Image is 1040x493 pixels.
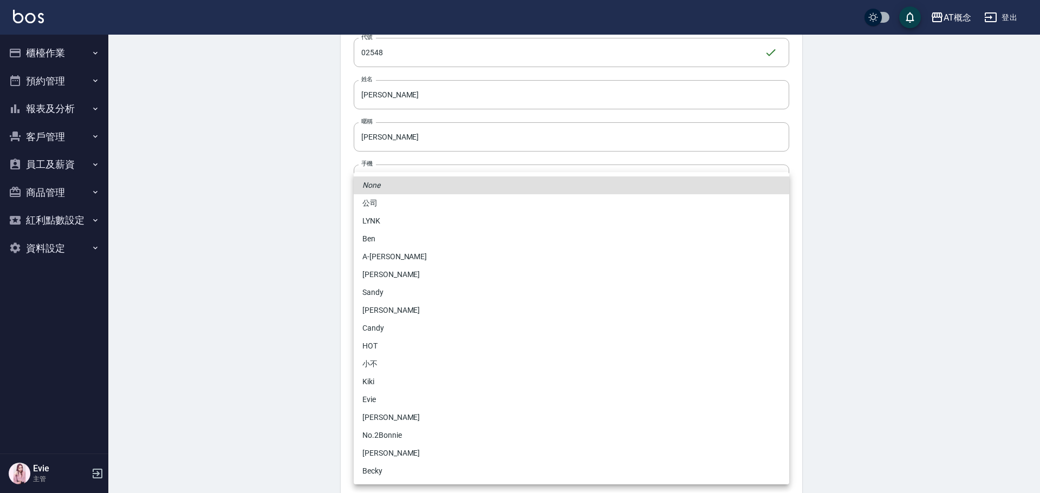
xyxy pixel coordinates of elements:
li: HOT [354,337,789,355]
li: Ben [354,230,789,248]
li: Kiki [354,373,789,391]
li: [PERSON_NAME] [354,266,789,284]
li: [PERSON_NAME] [354,301,789,319]
li: 小不 [354,355,789,373]
li: Evie [354,391,789,409]
li: [PERSON_NAME] [354,444,789,462]
li: Sandy [354,284,789,301]
em: None [362,180,380,191]
li: [PERSON_NAME] [354,409,789,426]
li: No.2Bonnie [354,426,789,444]
li: 公司 [354,194,789,212]
li: Candy [354,319,789,337]
li: A-[PERSON_NAME] [354,248,789,266]
li: LYNK [354,212,789,230]
li: Becky [354,462,789,480]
